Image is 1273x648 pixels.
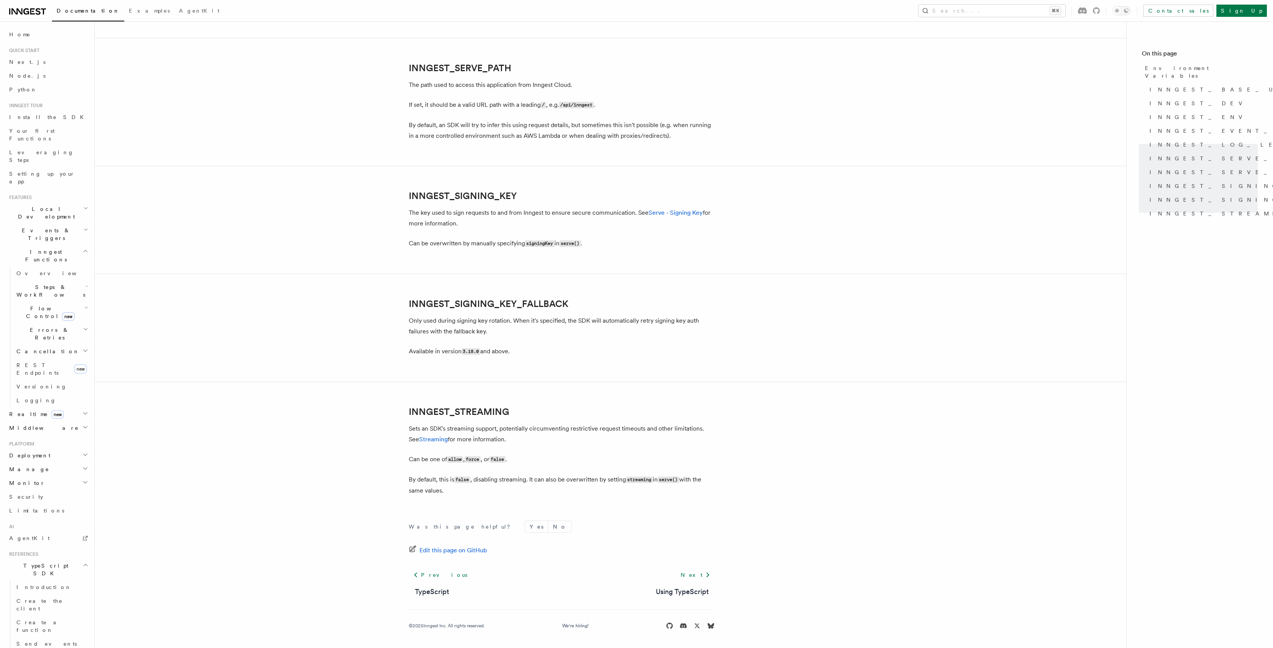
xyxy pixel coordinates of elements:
[409,623,485,629] div: © 2025 Inngest Inc. All rights reserved.
[16,598,63,612] span: Create the client
[409,568,472,582] a: Previous
[6,248,83,263] span: Inngest Functions
[1142,49,1258,61] h4: On this page
[1149,113,1247,121] span: INNGEST_ENV
[525,521,548,532] button: Yes
[62,312,75,321] span: new
[124,2,174,21] a: Examples
[6,449,90,462] button: Deployment
[179,8,219,14] span: AgentKit
[6,476,90,490] button: Monitor
[409,207,715,229] p: The key used to sign requests to and from Inngest to ensure secure communication. See for more in...
[409,454,715,465] p: Can be one of , , or .
[6,194,32,201] span: Features
[16,619,62,633] span: Create a function
[447,456,463,463] code: allow
[409,406,509,417] a: INNGEST_STREAMING
[57,8,120,14] span: Documentation
[13,348,80,355] span: Cancellation
[13,344,90,358] button: Cancellation
[6,103,43,109] span: Inngest tour
[13,323,90,344] button: Errors & Retries
[559,102,594,108] code: /api/inngest
[1112,6,1131,15] button: Toggle dark mode
[16,384,67,390] span: Versioning
[409,299,568,309] a: INNGEST_SIGNING_KEY_FALLBACK
[6,69,90,83] a: Node.js
[409,315,715,337] p: Only used during signing key rotation. When it's specified, the SDK will automatically retry sign...
[409,80,715,90] p: The path used to access this application from Inngest Cloud.
[13,280,90,302] button: Steps & Workflows
[409,545,487,556] a: Edit this page on GitHub
[13,358,90,380] a: REST Endpointsnew
[409,120,715,141] p: By default, an SDK will try to infer this using request details, but sometimes this isn't possibl...
[1146,179,1258,193] a: INNGEST_SIGNING_KEY
[1146,96,1258,110] a: INNGEST_DEV
[6,490,90,504] a: Security
[6,145,90,167] a: Leveraging Steps
[409,238,715,249] p: Can be overwritten by manually specifying in .
[16,584,72,590] span: Introduction
[6,524,14,530] span: AI
[13,615,90,637] a: Create a function
[525,240,554,247] code: signingKey
[13,283,85,299] span: Steps & Workflows
[9,149,74,163] span: Leveraging Steps
[129,8,170,14] span: Examples
[1146,138,1258,152] a: INNGEST_LOG_LEVEL
[6,47,39,54] span: Quick start
[419,436,448,443] a: Streaming
[9,535,50,541] span: AgentKit
[1146,152,1258,165] a: INNGEST_SERVE_HOST
[409,191,517,201] a: INNGEST_SIGNING_KEY
[1146,165,1258,179] a: INNGEST_SERVE_PATH
[489,456,506,463] code: false
[656,586,709,597] a: Using TypeScript
[6,551,38,557] span: References
[1145,64,1258,80] span: Environment Variables
[6,55,90,69] a: Next.js
[13,393,90,407] a: Logging
[1050,7,1061,15] kbd: ⌘K
[649,209,703,216] a: Serve - Signing Key
[6,479,45,487] span: Monitor
[6,202,90,224] button: Local Development
[6,421,90,435] button: Middleware
[462,348,480,355] code: 3.18.0
[74,364,87,374] span: new
[6,205,83,220] span: Local Development
[6,83,90,96] a: Python
[16,270,95,276] span: Overview
[6,452,50,459] span: Deployment
[6,110,90,124] a: Install the SDK
[174,2,224,21] a: AgentKit
[9,87,37,93] span: Python
[13,326,83,341] span: Errors & Retries
[409,474,715,496] p: By default, this is , disabling streaming. It can also be overwritten by setting in with the same...
[13,302,90,323] button: Flow Controlnew
[1216,5,1267,17] a: Sign Up
[1143,5,1213,17] a: Contact sales
[676,568,715,582] a: Next
[13,594,90,615] a: Create the client
[559,240,581,247] code: serve()
[16,397,56,403] span: Logging
[52,2,124,21] a: Documentation
[6,227,83,242] span: Events & Triggers
[409,100,715,111] p: If set, it should be a valid URL path with a leading , e.g. .
[9,171,75,184] span: Setting up your app
[548,521,571,532] button: No
[6,562,83,577] span: TypeScript SDK
[6,407,90,421] button: Realtimenew
[465,456,481,463] code: force
[6,410,64,418] span: Realtime
[6,224,90,245] button: Events & Triggers
[6,504,90,517] a: Limitations
[6,28,90,41] a: Home
[6,531,90,545] a: AgentKit
[454,477,470,483] code: false
[919,5,1065,17] button: Search...⌘K
[13,580,90,594] a: Introduction
[6,424,79,432] span: Middleware
[9,508,64,514] span: Limitations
